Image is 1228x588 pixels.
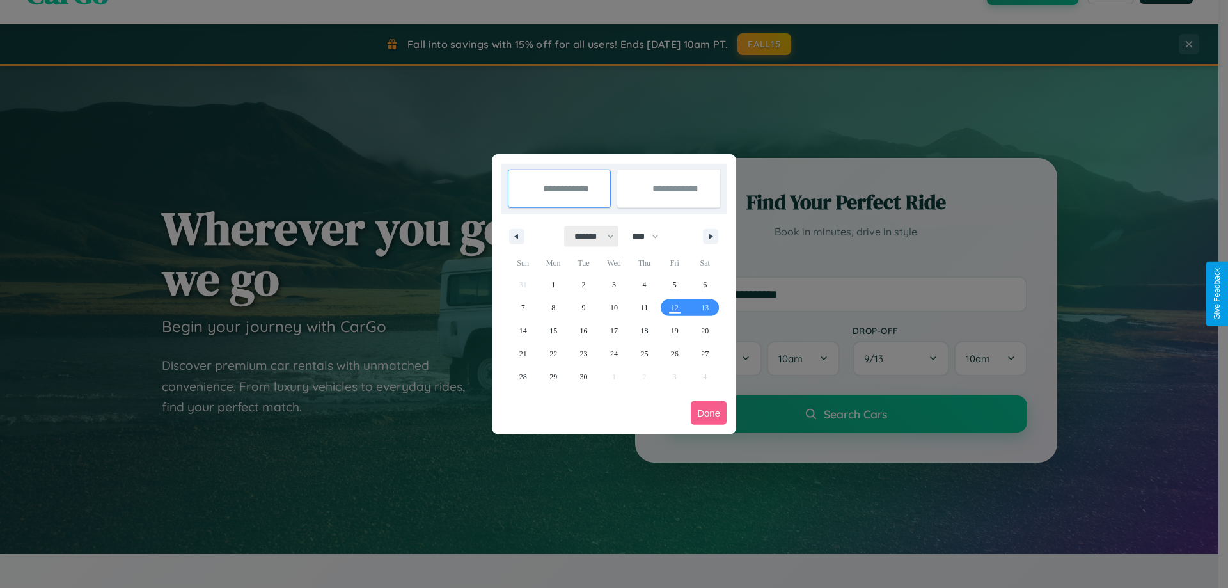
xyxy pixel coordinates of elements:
span: 29 [549,365,557,388]
button: 21 [508,342,538,365]
button: 1 [538,273,568,296]
span: 30 [580,365,588,388]
span: 10 [610,296,618,319]
span: 28 [519,365,527,388]
span: 8 [551,296,555,319]
span: 13 [701,296,709,319]
span: 23 [580,342,588,365]
button: 4 [629,273,659,296]
span: 17 [610,319,618,342]
span: 25 [640,342,648,365]
button: 13 [690,296,720,319]
button: 12 [659,296,689,319]
span: Wed [599,253,629,273]
button: 3 [599,273,629,296]
button: 24 [599,342,629,365]
button: 17 [599,319,629,342]
button: 10 [599,296,629,319]
span: Fri [659,253,689,273]
span: 27 [701,342,709,365]
span: Tue [569,253,599,273]
button: Done [691,401,727,425]
span: Sun [508,253,538,273]
div: Give Feedback [1213,268,1222,320]
span: 6 [703,273,707,296]
span: 24 [610,342,618,365]
span: 19 [671,319,679,342]
span: 3 [612,273,616,296]
button: 25 [629,342,659,365]
button: 16 [569,319,599,342]
button: 23 [569,342,599,365]
button: 15 [538,319,568,342]
span: 1 [551,273,555,296]
span: 12 [671,296,679,319]
button: 27 [690,342,720,365]
span: 22 [549,342,557,365]
span: 2 [582,273,586,296]
button: 8 [538,296,568,319]
span: 21 [519,342,527,365]
button: 20 [690,319,720,342]
button: 6 [690,273,720,296]
span: 26 [671,342,679,365]
span: 9 [582,296,586,319]
button: 22 [538,342,568,365]
span: 7 [521,296,525,319]
button: 9 [569,296,599,319]
button: 28 [508,365,538,388]
button: 29 [538,365,568,388]
button: 7 [508,296,538,319]
button: 18 [629,319,659,342]
button: 5 [659,273,689,296]
button: 26 [659,342,689,365]
button: 19 [659,319,689,342]
span: 16 [580,319,588,342]
span: Mon [538,253,568,273]
span: 11 [641,296,649,319]
button: 2 [569,273,599,296]
span: Thu [629,253,659,273]
button: 30 [569,365,599,388]
span: 14 [519,319,527,342]
span: 20 [701,319,709,342]
span: 5 [673,273,677,296]
span: 18 [640,319,648,342]
span: 15 [549,319,557,342]
span: Sat [690,253,720,273]
span: 4 [642,273,646,296]
button: 11 [629,296,659,319]
button: 14 [508,319,538,342]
